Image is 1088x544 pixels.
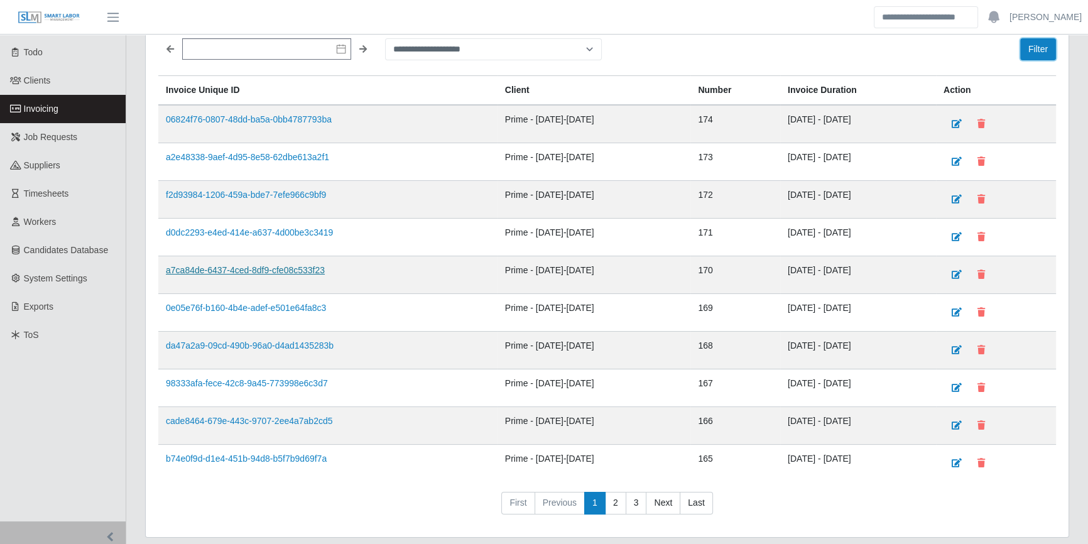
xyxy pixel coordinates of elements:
[24,132,78,142] span: Job Requests
[24,104,58,114] span: Invoicing
[780,181,936,219] td: [DATE] - [DATE]
[780,294,936,332] td: [DATE] - [DATE]
[690,76,780,106] th: Number
[24,160,60,170] span: Suppliers
[166,265,325,275] a: a7ca84de-6437-4ced-8df9-cfe08c533f23
[166,227,333,237] a: d0dc2293-e4ed-414e-a637-4d00be3c3419
[18,11,80,24] img: SLM Logo
[690,369,780,407] td: 167
[498,294,691,332] td: Prime - [DATE]-[DATE]
[166,340,334,351] a: da47a2a9-09cd-490b-96a0-d4ad1435283b
[690,219,780,256] td: 171
[690,294,780,332] td: 169
[166,114,332,124] a: 06824f76-0807-48dd-ba5a-0bb4787793ba
[780,219,936,256] td: [DATE] - [DATE]
[498,105,691,143] td: Prime - [DATE]-[DATE]
[24,217,57,227] span: Workers
[680,492,712,514] a: Last
[166,190,326,200] a: f2d93984-1206-459a-bde7-7efe966c9bf9
[166,454,327,464] a: b74e0f9d-d1e4-451b-94d8-b5f7b9d69f7a
[498,181,691,219] td: Prime - [DATE]-[DATE]
[1009,11,1082,24] a: [PERSON_NAME]
[780,332,936,369] td: [DATE] - [DATE]
[690,143,780,181] td: 173
[24,245,109,255] span: Candidates Database
[605,492,626,514] a: 2
[690,332,780,369] td: 168
[166,303,326,313] a: 0e05e76f-b160-4b4e-adef-e501e64fa8c3
[936,76,1056,106] th: Action
[690,407,780,445] td: 166
[498,219,691,256] td: Prime - [DATE]-[DATE]
[690,445,780,482] td: 165
[780,143,936,181] td: [DATE] - [DATE]
[24,75,51,85] span: Clients
[780,445,936,482] td: [DATE] - [DATE]
[626,492,647,514] a: 3
[498,369,691,407] td: Prime - [DATE]-[DATE]
[498,445,691,482] td: Prime - [DATE]-[DATE]
[690,256,780,294] td: 170
[690,105,780,143] td: 174
[158,492,1056,525] nav: pagination
[780,256,936,294] td: [DATE] - [DATE]
[780,407,936,445] td: [DATE] - [DATE]
[24,330,39,340] span: ToS
[24,273,87,283] span: System Settings
[780,76,936,106] th: Invoice Duration
[158,76,498,106] th: Invoice Unique ID
[498,332,691,369] td: Prime - [DATE]-[DATE]
[690,181,780,219] td: 172
[24,47,43,57] span: Todo
[498,143,691,181] td: Prime - [DATE]-[DATE]
[166,152,329,162] a: a2e48338-9aef-4d95-8e58-62dbe613a2f1
[874,6,978,28] input: Search
[646,492,680,514] a: Next
[584,492,606,514] a: 1
[498,256,691,294] td: Prime - [DATE]-[DATE]
[1020,38,1056,60] button: Filter
[780,105,936,143] td: [DATE] - [DATE]
[24,302,53,312] span: Exports
[780,369,936,407] td: [DATE] - [DATE]
[498,407,691,445] td: Prime - [DATE]-[DATE]
[166,378,328,388] a: 98333afa-fece-42c8-9a45-773998e6c3d7
[498,76,691,106] th: Client
[166,416,332,426] a: cade8464-679e-443c-9707-2ee4a7ab2cd5
[24,188,69,199] span: Timesheets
